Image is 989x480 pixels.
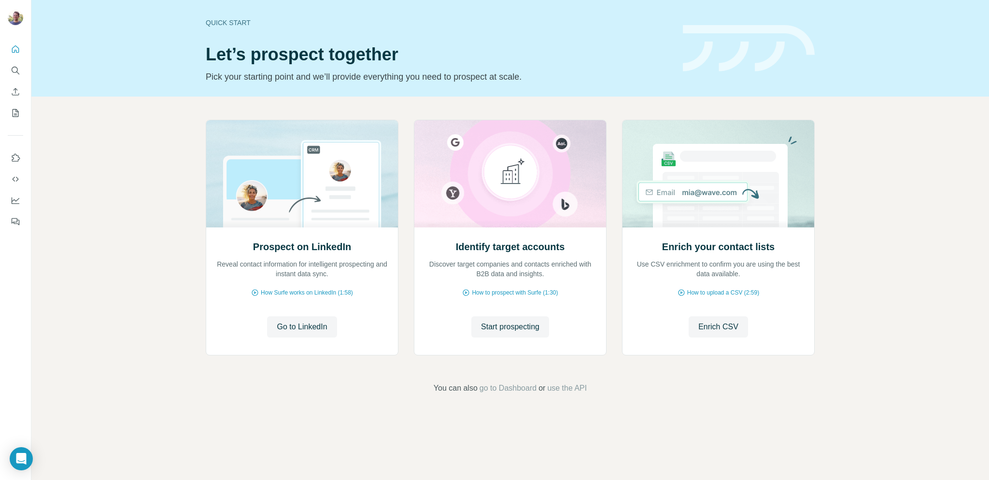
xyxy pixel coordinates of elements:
[8,10,23,25] img: Avatar
[480,382,537,394] button: go to Dashboard
[662,240,775,254] h2: Enrich your contact lists
[206,18,671,28] div: Quick start
[277,321,327,333] span: Go to LinkedIn
[206,70,671,84] p: Pick your starting point and we’ll provide everything you need to prospect at scale.
[8,83,23,100] button: Enrich CSV
[622,120,815,227] img: Enrich your contact lists
[253,240,351,254] h2: Prospect on LinkedIn
[216,259,388,279] p: Reveal contact information for intelligent prospecting and instant data sync.
[8,213,23,230] button: Feedback
[632,259,805,279] p: Use CSV enrichment to confirm you are using the best data available.
[8,170,23,188] button: Use Surfe API
[683,25,815,72] img: banner
[547,382,587,394] button: use the API
[414,120,607,227] img: Identify target accounts
[689,316,748,338] button: Enrich CSV
[698,321,738,333] span: Enrich CSV
[8,104,23,122] button: My lists
[8,62,23,79] button: Search
[8,149,23,167] button: Use Surfe on LinkedIn
[8,192,23,209] button: Dashboard
[8,41,23,58] button: Quick start
[424,259,596,279] p: Discover target companies and contacts enriched with B2B data and insights.
[261,288,353,297] span: How Surfe works on LinkedIn (1:58)
[206,120,398,227] img: Prospect on LinkedIn
[687,288,759,297] span: How to upload a CSV (2:59)
[472,288,558,297] span: How to prospect with Surfe (1:30)
[206,45,671,64] h1: Let’s prospect together
[10,447,33,470] div: Open Intercom Messenger
[471,316,549,338] button: Start prospecting
[267,316,337,338] button: Go to LinkedIn
[481,321,539,333] span: Start prospecting
[538,382,545,394] span: or
[456,240,565,254] h2: Identify target accounts
[434,382,478,394] span: You can also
